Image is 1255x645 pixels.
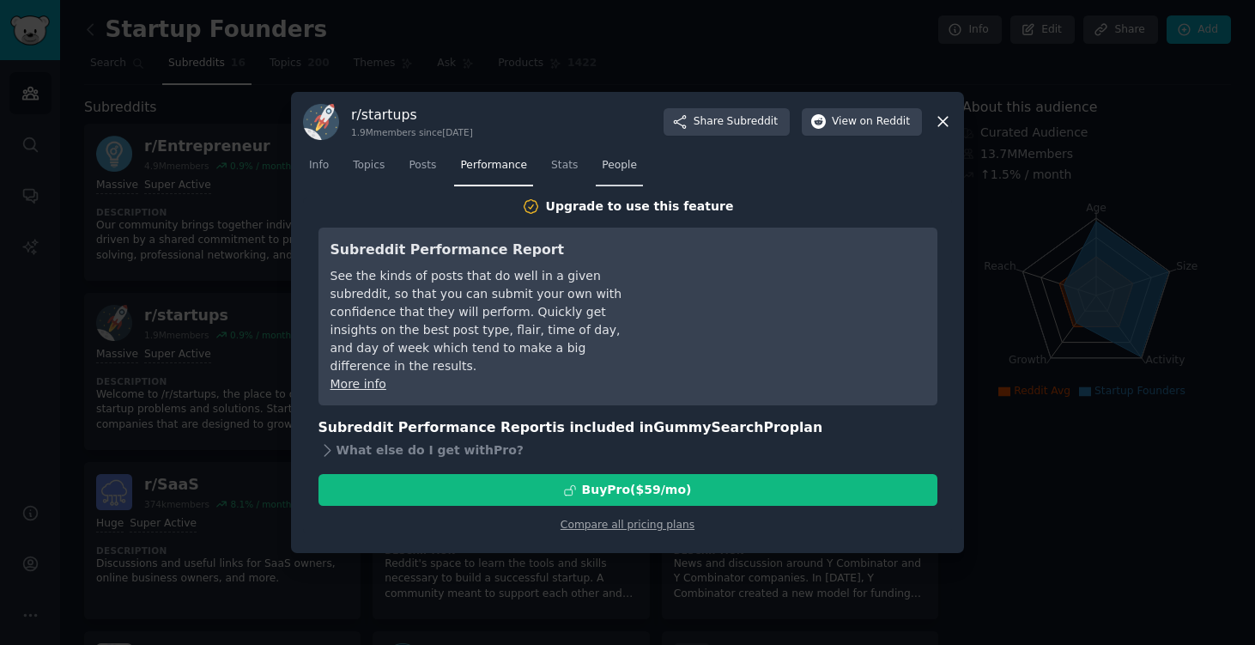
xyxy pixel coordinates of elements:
div: Upgrade to use this feature [546,198,734,216]
span: Share [694,114,778,130]
div: 1.9M members since [DATE] [351,126,473,138]
span: Info [309,158,329,173]
img: startups [303,104,339,140]
a: Performance [454,152,533,187]
span: Subreddit [727,114,778,130]
div: See the kinds of posts that do well in a given subreddit, so that you can submit your own with co... [330,267,644,375]
h3: Subreddit Performance Report [330,240,644,261]
span: on Reddit [860,114,910,130]
h3: r/ startups [351,106,473,124]
span: Stats [551,158,578,173]
span: View [832,114,910,130]
span: GummySearch Pro [653,419,789,435]
a: Info [303,152,335,187]
span: People [602,158,637,173]
a: Compare all pricing plans [561,519,694,531]
span: Topics [353,158,385,173]
div: Buy Pro ($ 59 /mo ) [582,481,692,499]
span: Posts [409,158,436,173]
div: What else do I get with Pro ? [318,438,937,462]
span: Performance [460,158,527,173]
button: BuyPro($59/mo) [318,474,937,506]
a: More info [330,377,386,391]
a: Stats [545,152,584,187]
h3: Subreddit Performance Report is included in plan [318,417,937,439]
a: People [596,152,643,187]
a: Posts [403,152,442,187]
a: Topics [347,152,391,187]
button: ShareSubreddit [664,108,790,136]
button: Viewon Reddit [802,108,922,136]
iframe: YouTube video player [668,240,925,368]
